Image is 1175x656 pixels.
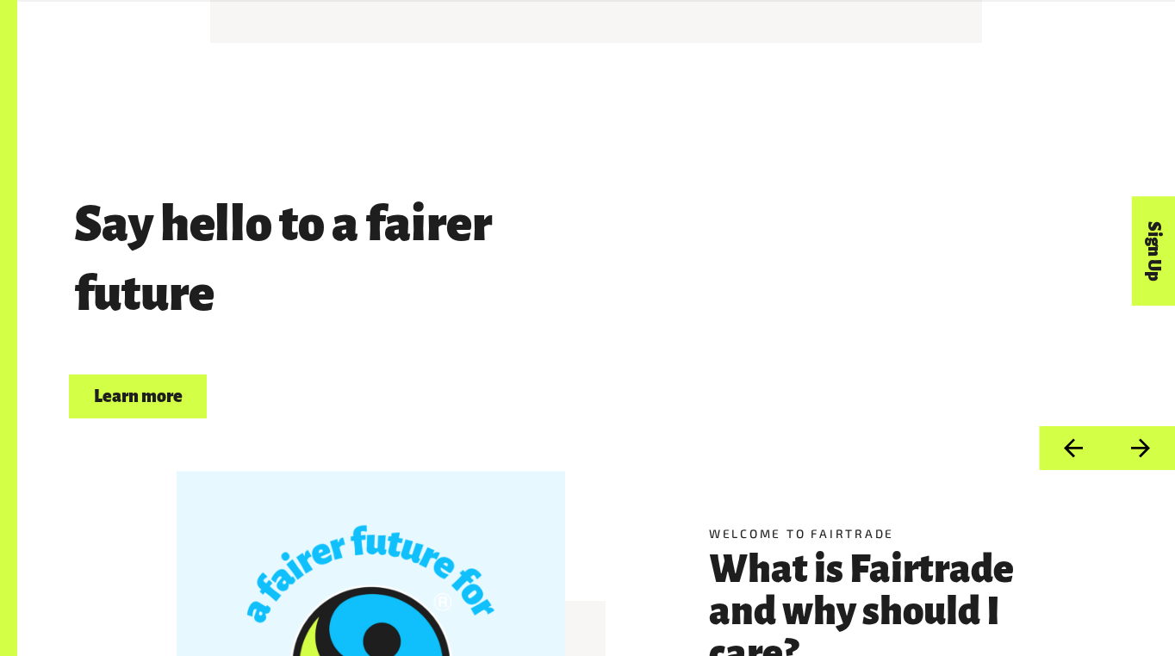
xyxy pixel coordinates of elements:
button: Next [1107,426,1175,470]
button: Previous [1039,426,1107,470]
h5: Welcome to Fairtrade [709,525,1016,543]
span: Say hello to a fairer future [69,197,497,320]
p: Choose Fairtrade [69,334,944,368]
a: Learn more [69,374,207,418]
